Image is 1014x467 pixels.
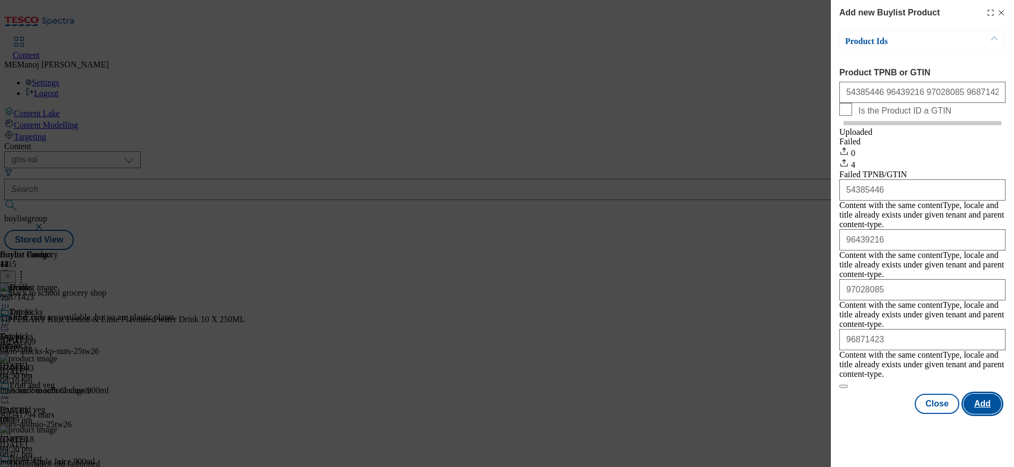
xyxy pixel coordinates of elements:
[839,158,1006,170] div: 4
[839,250,1006,279] div: Content with the same contentType, locale and title already exists under given tenant and parent ...
[839,300,1006,329] div: Content with the same contentType, locale and title already exists under given tenant and parent ...
[839,170,1006,179] div: Failed TPNB/GTIN
[839,350,1006,379] div: Content with the same contentType, locale and title already exists under given tenant and parent ...
[839,68,1006,77] label: Product TPNB or GTIN
[839,201,1006,229] div: Content with the same contentType, locale and title already exists under given tenant and parent ...
[839,146,1006,158] div: 0
[839,127,1006,137] div: Uploaded
[845,36,957,47] p: Product Ids
[839,137,1006,146] div: Failed
[964,394,1001,414] button: Add
[839,6,940,19] h4: Add new Buylist Product
[839,82,1006,103] input: Enter 1 or 20 space separated Product TPNB or GTIN
[915,394,959,414] button: Close
[858,106,951,116] span: Is the Product ID a GTIN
